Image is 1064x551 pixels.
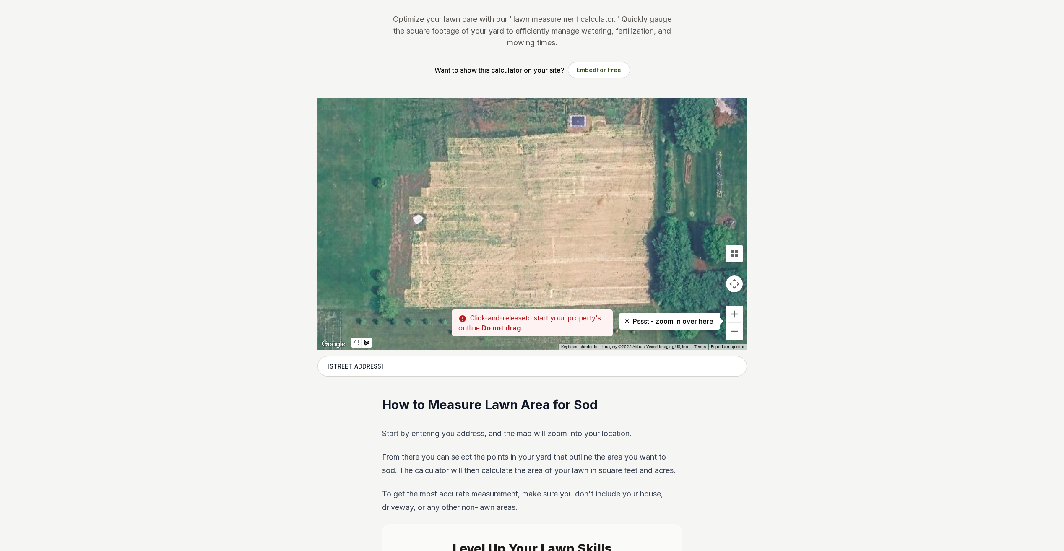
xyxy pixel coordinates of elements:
[351,338,362,348] button: Stop drawing
[382,450,682,477] p: From there you can select the points in your yard that outline the area you want to sod. The calc...
[481,324,521,332] strong: Do not drag
[391,13,673,49] p: Optimize your lawn care with our "lawn measurement calculator." Quickly gauge the square footage ...
[568,62,630,78] button: EmbedFor Free
[434,65,565,75] p: Want to show this calculator on your site?
[561,344,597,350] button: Keyboard shortcuts
[726,306,743,322] button: Zoom in
[382,487,682,514] p: To get the most accurate measurement, make sure you don't include your house, driveway, or any ot...
[726,275,743,292] button: Map camera controls
[626,316,713,326] p: Pssst - zoom in over here
[362,338,372,348] button: Draw a shape
[320,339,347,350] a: Open this area in Google Maps (opens a new window)
[320,339,347,350] img: Google
[726,245,743,262] button: Tilt map
[694,344,706,349] a: Terms (opens in new tab)
[382,397,682,413] h2: How to Measure Lawn Area for Sod
[452,309,613,336] p: to start your property's outline.
[596,66,621,73] span: For Free
[726,323,743,340] button: Zoom out
[382,427,682,440] p: Start by entering you address, and the map will zoom into your location.
[602,344,689,349] span: Imagery ©2025 Airbus, Vexcel Imaging US, Inc.
[317,356,747,377] input: Enter your address to get started
[711,344,744,349] a: Report a map error
[470,314,525,322] span: Click-and-release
